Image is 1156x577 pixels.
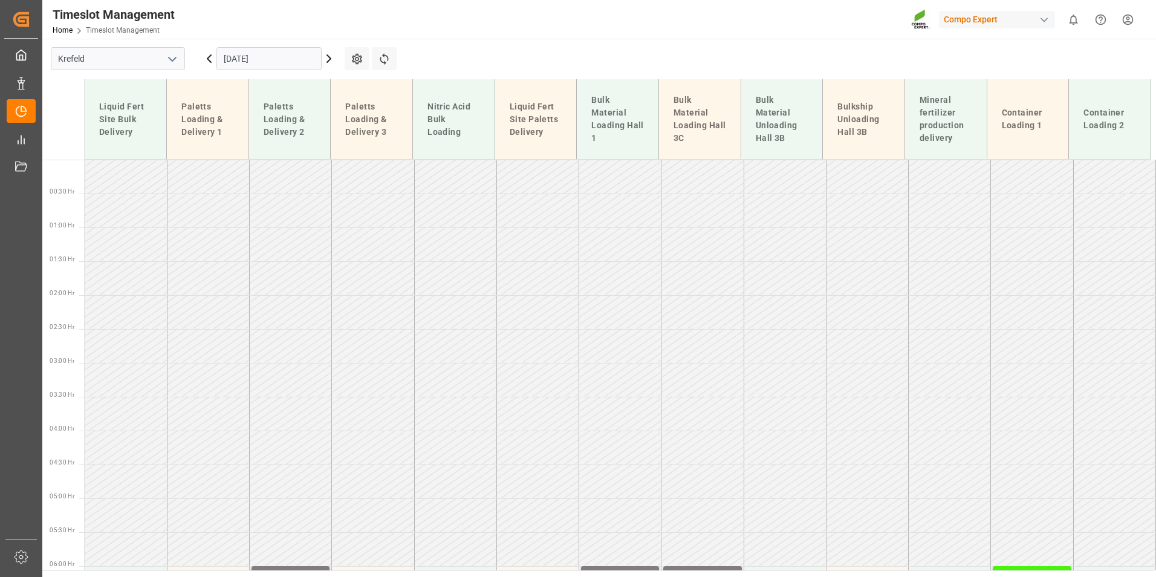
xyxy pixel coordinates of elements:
[163,50,181,68] button: open menu
[50,493,74,500] span: 05:00 Hr
[751,89,813,149] div: Bulk Material Unloading Hall 3B
[50,222,74,229] span: 01:00 Hr
[50,324,74,330] span: 02:30 Hr
[939,11,1055,28] div: Compo Expert
[94,96,157,143] div: Liquid Fert Site Bulk Delivery
[216,47,322,70] input: DD.MM.YYYY
[915,89,977,149] div: Mineral fertilizer production delivery
[50,357,74,364] span: 03:00 Hr
[50,425,74,432] span: 04:00 Hr
[997,102,1059,137] div: Container Loading 1
[259,96,321,143] div: Paletts Loading & Delivery 2
[53,5,175,24] div: Timeslot Management
[177,96,239,143] div: Paletts Loading & Delivery 1
[911,9,930,30] img: Screenshot%202023-09-29%20at%2010.02.21.png_1712312052.png
[50,391,74,398] span: 03:30 Hr
[51,47,185,70] input: Type to search/select
[50,256,74,262] span: 01:30 Hr
[50,459,74,466] span: 04:30 Hr
[50,290,74,296] span: 02:00 Hr
[50,561,74,567] span: 06:00 Hr
[833,96,895,143] div: Bulkship Unloading Hall 3B
[1079,102,1141,137] div: Container Loading 2
[939,8,1060,31] button: Compo Expert
[586,89,649,149] div: Bulk Material Loading Hall 1
[505,96,567,143] div: Liquid Fert Site Paletts Delivery
[1087,6,1114,33] button: Help Center
[340,96,403,143] div: Paletts Loading & Delivery 3
[50,527,74,533] span: 05:30 Hr
[423,96,485,143] div: Nitric Acid Bulk Loading
[1060,6,1087,33] button: show 0 new notifications
[669,89,731,149] div: Bulk Material Loading Hall 3C
[50,188,74,195] span: 00:30 Hr
[53,26,73,34] a: Home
